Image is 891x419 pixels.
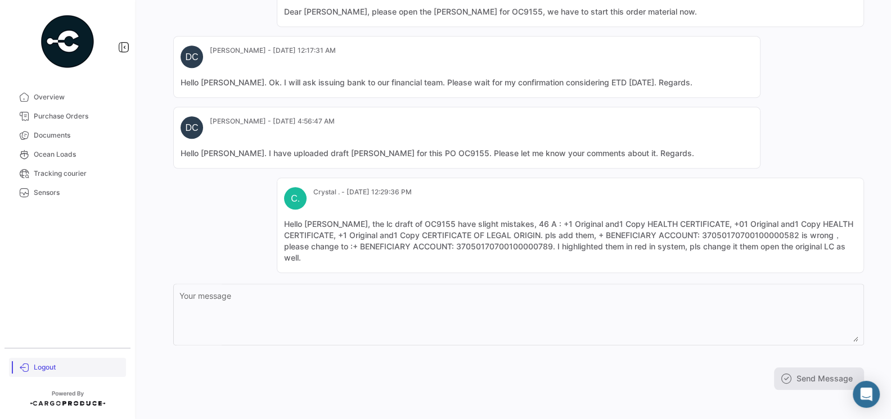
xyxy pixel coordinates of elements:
[34,130,121,140] span: Documents
[34,188,121,198] span: Sensors
[39,13,96,70] img: powered-by.png
[210,45,336,56] mat-card-subtitle: [PERSON_NAME] - [DATE] 12:17:31 AM
[34,92,121,102] span: Overview
[9,107,126,126] a: Purchase Orders
[181,116,203,139] div: DC
[181,45,203,68] div: DC
[181,148,753,159] mat-card-content: Hello [PERSON_NAME]. I have uploaded draft [PERSON_NAME] for this PO OC9155. Please let me know y...
[181,77,753,88] mat-card-content: Hello [PERSON_NAME]. Ok. I will ask issuing bank to our financial team. Please wait for my confir...
[853,381,880,408] div: Abrir Intercom Messenger
[313,187,412,197] mat-card-subtitle: Crystal . - [DATE] 12:29:36 PM
[34,362,121,372] span: Logout
[9,183,126,202] a: Sensors
[9,164,126,183] a: Tracking courier
[9,145,126,164] a: Ocean Loads
[9,126,126,145] a: Documents
[34,168,121,179] span: Tracking courier
[284,187,307,210] div: C.
[284,6,857,17] mat-card-content: Dear [PERSON_NAME], please open the [PERSON_NAME] for OC9155, we have to start this order materia...
[34,111,121,121] span: Purchase Orders
[9,88,126,107] a: Overview
[210,116,335,126] mat-card-subtitle: [PERSON_NAME] - [DATE] 4:56:47 AM
[34,149,121,160] span: Ocean Loads
[284,218,857,263] mat-card-content: Hello [PERSON_NAME], the lc draft of OC9155 have slight mistakes, 46 A : +1 Original and1 Copy HE...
